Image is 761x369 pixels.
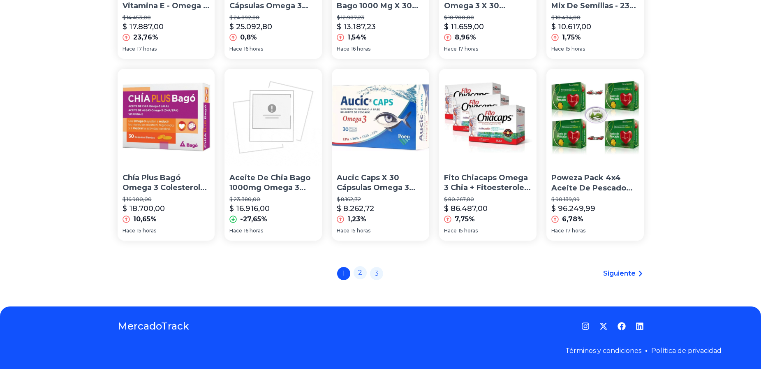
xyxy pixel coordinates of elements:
[439,69,537,166] img: Fito Chiacaps Omega 3 Chia + Fitoesteroles Elea X 180 Caps
[118,320,189,333] a: MercadoTrack
[118,69,215,166] img: Chía Plus Bagó Omega 3 Colesterol Triglicéridos 30 Cápsulas
[562,214,583,224] p: 6,78%
[337,46,349,52] span: Hace
[651,347,722,355] a: Política de privacidad
[133,32,158,42] p: 23,76%
[551,14,639,21] p: $ 10.434,00
[229,203,270,214] p: $ 16.916,00
[332,69,429,241] a: Aucic Caps X 30 Cápsulas Omega 3 Aceite De Pescado Ojo SecoAucic Caps X 30 Cápsulas Omega 3 Aceit...
[455,32,476,42] p: 8,96%
[444,173,532,193] p: Fito Chiacaps Omega 3 Chia + Fitoesteroles Elea X 180 Caps
[546,69,644,241] a: Poweza Pack 4x4 Aceite De Pescado Mega Omega 3 X 4 CajasPoweza Pack 4x4 Aceite De Pescado Mega Om...
[337,227,349,234] span: Hace
[224,69,322,241] a: Aceite De Chia Bago 1000mg Omega 3 Colesterol X 30 CapsulasAceite De Chia Bago 1000mg Omega 3 Col...
[224,69,322,166] img: Aceite De Chia Bago 1000mg Omega 3 Colesterol X 30 Capsulas
[455,214,475,224] p: 7,75%
[137,46,157,52] span: 17 horas
[566,46,585,52] span: 15 horas
[618,322,626,330] a: Facebook
[551,196,639,203] p: $ 90.139,99
[636,322,644,330] a: LinkedIn
[551,227,564,234] span: Hace
[118,69,215,241] a: Chía Plus Bagó Omega 3 Colesterol Triglicéridos 30 CápsulasChía Plus Bagó Omega 3 Colesterol Trig...
[337,14,424,21] p: $ 12.987,23
[603,269,636,278] span: Siguiente
[562,32,581,42] p: 1,75%
[551,203,595,214] p: $ 96.249,99
[123,14,210,21] p: $ 14.453,00
[244,46,263,52] span: 16 horas
[337,196,424,203] p: $ 8.162,72
[244,227,263,234] span: 16 horas
[351,227,370,234] span: 15 horas
[370,267,383,280] a: 3
[137,227,156,234] span: 15 horas
[565,347,641,355] a: Términos y condiciones
[123,227,135,234] span: Hace
[546,69,644,166] img: Poweza Pack 4x4 Aceite De Pescado Mega Omega 3 X 4 Cajas
[332,69,429,166] img: Aucic Caps X 30 Cápsulas Omega 3 Aceite De Pescado Ojo Seco
[458,46,478,52] span: 17 horas
[551,21,591,32] p: $ 10.617,00
[444,46,457,52] span: Hace
[444,196,532,203] p: $ 80.267,00
[123,21,164,32] p: $ 17.887,00
[581,322,590,330] a: Instagram
[458,227,478,234] span: 15 horas
[133,214,157,224] p: 10,65%
[551,46,564,52] span: Hace
[229,196,317,203] p: $ 23.380,00
[439,69,537,241] a: Fito Chiacaps Omega 3 Chia + Fitoesteroles Elea X 180 CapsFito Chiacaps Omega 3 Chia + Fitoestero...
[123,203,165,214] p: $ 18.700,00
[337,173,424,193] p: Aucic Caps X 30 Cápsulas Omega 3 Aceite De Pescado Ojo Seco
[337,203,374,214] p: $ 8.262,72
[229,227,242,234] span: Hace
[347,32,367,42] p: 1,54%
[347,214,366,224] p: 1,23%
[351,46,370,52] span: 16 horas
[444,227,457,234] span: Hace
[229,21,272,32] p: $ 25.092,80
[603,269,644,278] a: Siguiente
[444,14,532,21] p: $ 10.700,00
[123,173,210,193] p: Chía Plus Bagó Omega 3 Colesterol Triglicéridos 30 Cápsulas
[354,266,367,279] a: 2
[599,322,608,330] a: Twitter
[229,14,317,21] p: $ 24.892,80
[240,32,257,42] p: 0,8%
[444,21,484,32] p: $ 11.659,00
[566,227,585,234] span: 17 horas
[229,46,242,52] span: Hace
[444,203,488,214] p: $ 86.487,00
[551,173,639,193] p: Poweza Pack 4x4 Aceite De Pescado Mega Omega 3 X 4 Cajas
[337,21,376,32] p: $ 13.187,23
[229,173,317,193] p: Aceite De Chia Bago 1000mg Omega 3 Colesterol X 30 Capsulas
[123,196,210,203] p: $ 16.900,00
[123,46,135,52] span: Hace
[240,214,267,224] p: -27,65%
